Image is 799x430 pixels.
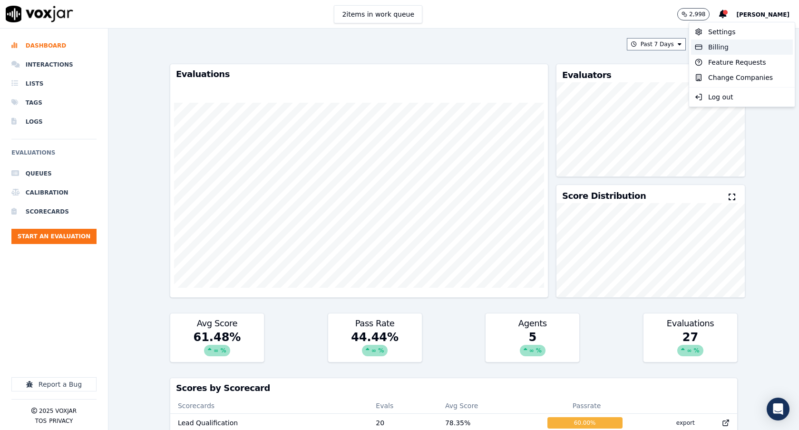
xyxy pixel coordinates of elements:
div: ∞ % [520,345,546,356]
button: 2,998 [677,8,710,20]
button: Privacy [49,417,73,425]
div: ∞ % [677,345,703,356]
th: Evals [368,398,438,413]
a: Calibration [11,183,97,202]
th: Passrate [540,398,634,413]
a: Scorecards [11,202,97,221]
th: Avg Score [438,398,540,413]
h3: Agents [491,319,574,328]
h3: Evaluations [649,319,731,328]
h6: Evaluations [11,147,97,164]
div: 5 [486,330,579,362]
a: Tags [11,93,97,112]
h3: Evaluations [176,70,542,78]
a: Dashboard [11,36,97,55]
button: Report a Bug [11,377,97,391]
h3: Avg Score [176,319,258,328]
button: Start an Evaluation [11,229,97,244]
h3: Score Distribution [562,192,646,200]
div: ∞ % [204,345,230,356]
div: [PERSON_NAME] [689,22,795,107]
div: 27 [643,330,737,362]
a: Lists [11,74,97,93]
h3: Scores by Scorecard [176,384,731,392]
div: Log out [691,89,793,105]
div: 60.00 % [547,417,623,429]
div: Open Intercom Messenger [767,398,789,420]
button: 2,998 [677,8,719,20]
img: voxjar logo [6,6,73,22]
div: 44.44 % [328,330,422,362]
p: 2025 Voxjar [39,407,77,415]
div: 61.48 % [170,330,264,362]
h3: Evaluators [562,71,611,79]
div: Feature Requests [691,55,793,70]
span: [PERSON_NAME] [736,11,789,18]
button: TOS [35,417,47,425]
p: 2,998 [689,10,705,18]
a: Queues [11,164,97,183]
a: Interactions [11,55,97,74]
div: Settings [691,24,793,39]
div: Change Companies [691,70,793,85]
div: Billing [691,39,793,55]
a: Logs [11,112,97,131]
th: Scorecards [170,398,368,413]
button: [PERSON_NAME] [736,9,799,20]
button: Past 7 Days [627,38,686,50]
button: 2items in work queue [334,5,422,23]
div: ∞ % [362,345,388,356]
h3: Pass Rate [334,319,416,328]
